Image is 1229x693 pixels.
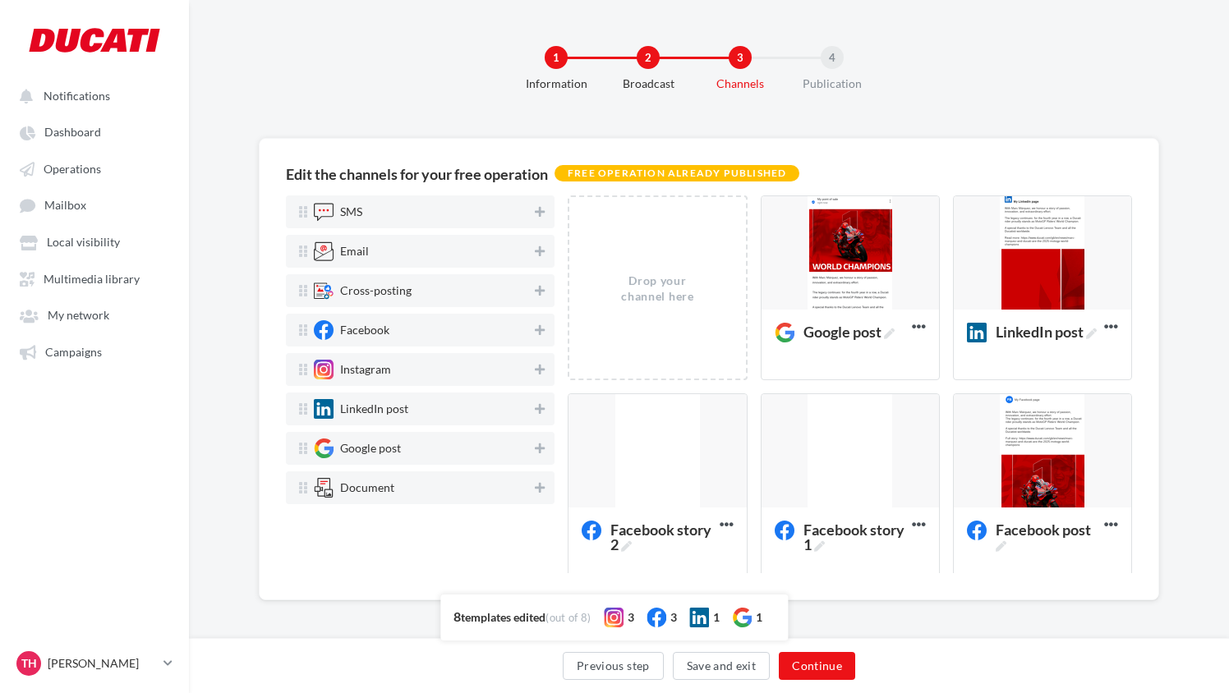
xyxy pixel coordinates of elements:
[596,76,701,92] div: Broadcast
[10,154,179,183] a: Operations
[803,522,905,552] span: Facebook story 1
[582,522,719,540] span: Facebook story 2
[713,609,720,626] div: 1
[610,522,712,552] span: Facebook story 2
[340,246,369,257] div: Email
[729,46,752,69] div: 3
[48,655,157,672] p: [PERSON_NAME]
[637,46,660,69] div: 2
[44,126,101,140] span: Dashboard
[340,403,408,415] div: LinkedIn post
[10,337,179,366] a: Campaigns
[47,236,120,250] span: Local visibility
[340,324,389,336] div: Facebook
[13,648,176,679] a: TH [PERSON_NAME]
[44,272,140,286] span: Multimedia library
[44,199,86,213] span: Mailbox
[775,522,912,540] span: Facebook story 1
[670,609,677,626] div: 3
[340,443,401,454] div: Google post
[48,309,109,323] span: My network
[780,76,885,92] div: Publication
[967,324,1103,342] span: LinkedIn post
[44,89,110,103] span: Notifications
[967,522,1104,540] span: Facebook post
[545,46,568,69] div: 1
[10,227,179,256] a: Local visibility
[996,324,1097,339] span: LinkedIn post
[45,345,102,359] span: Campaigns
[628,609,634,626] div: 3
[10,190,179,220] a: Mailbox
[21,655,37,672] span: TH
[504,76,609,92] div: Information
[10,80,173,110] button: Notifications
[340,285,412,296] div: Cross-posting
[286,167,548,181] div: Edit the channels for your free operation
[461,610,545,624] span: templates edited
[10,300,179,329] a: My network
[775,324,901,342] span: Google post
[803,324,895,339] span: Google post
[10,117,179,146] a: Dashboard
[340,482,394,493] div: Document
[821,46,844,69] div: 4
[453,608,461,624] span: 8
[340,364,391,375] div: Instagram
[996,522,1098,552] span: Facebook post
[614,273,702,305] div: Drop your channel here
[756,609,762,626] div: 1
[563,652,664,680] button: Previous step
[779,652,855,680] button: Continue
[555,165,799,181] div: Free operation already published
[673,652,771,680] button: Save and exit
[340,206,362,218] div: SMS
[10,264,179,293] a: Multimedia library
[545,611,591,624] span: (out of 8)
[688,76,793,92] div: Channels
[44,162,101,176] span: Operations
